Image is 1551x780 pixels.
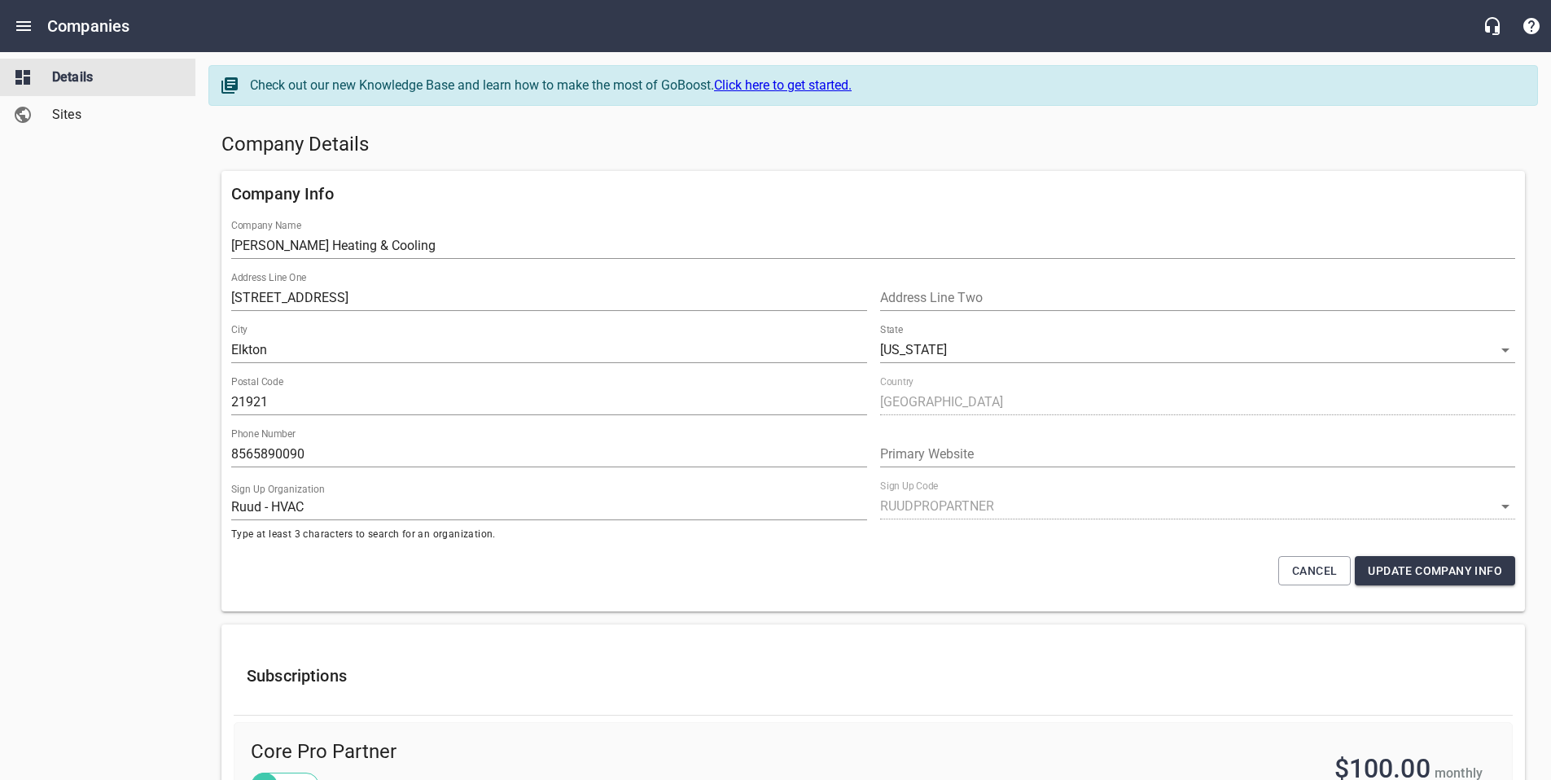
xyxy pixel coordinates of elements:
[714,77,852,93] a: Click here to get started.
[1278,556,1351,586] button: Cancel
[4,7,43,46] button: Open drawer
[221,132,1525,158] h5: Company Details
[231,325,248,335] label: City
[250,76,1521,95] div: Check out our new Knowledge Base and learn how to make the most of GoBoost.
[52,105,176,125] span: Sites
[1368,561,1502,581] span: Update Company Info
[880,377,914,387] label: Country
[251,739,852,765] span: Core Pro Partner
[1512,7,1551,46] button: Support Portal
[1292,561,1337,581] span: Cancel
[231,429,296,439] label: Phone Number
[231,221,301,230] label: Company Name
[1355,556,1515,586] button: Update Company Info
[231,527,867,543] span: Type at least 3 characters to search for an organization.
[880,325,903,335] label: State
[247,663,1500,689] h6: Subscriptions
[231,377,283,387] label: Postal Code
[47,13,129,39] h6: Companies
[880,481,938,491] label: Sign Up Code
[52,68,176,87] span: Details
[231,181,1515,207] h6: Company Info
[231,494,867,520] input: Start typing to search organizations
[231,273,306,283] label: Address Line One
[1473,7,1512,46] button: Live Chat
